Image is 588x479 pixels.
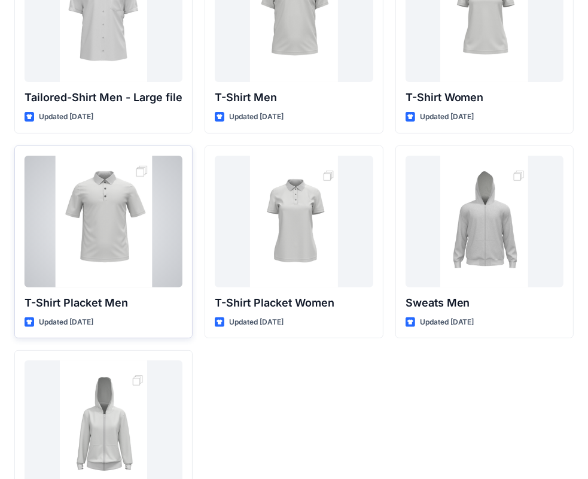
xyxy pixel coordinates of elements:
a: Sweats Men [406,156,563,287]
p: T-Shirt Placket Men [25,295,182,311]
p: Sweats Men [406,295,563,311]
p: T-Shirt Men [215,89,373,106]
p: Updated [DATE] [39,111,93,123]
p: T-Shirt Women [406,89,563,106]
p: Updated [DATE] [229,316,284,329]
p: Updated [DATE] [39,316,93,329]
p: Updated [DATE] [229,111,284,123]
p: T-Shirt Placket Women [215,295,373,311]
a: T-Shirt Placket Men [25,156,182,287]
p: Tailored-Shirt Men - Large file [25,89,182,106]
p: Updated [DATE] [420,111,474,123]
p: Updated [DATE] [420,316,474,329]
a: T-Shirt Placket Women [215,156,373,287]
